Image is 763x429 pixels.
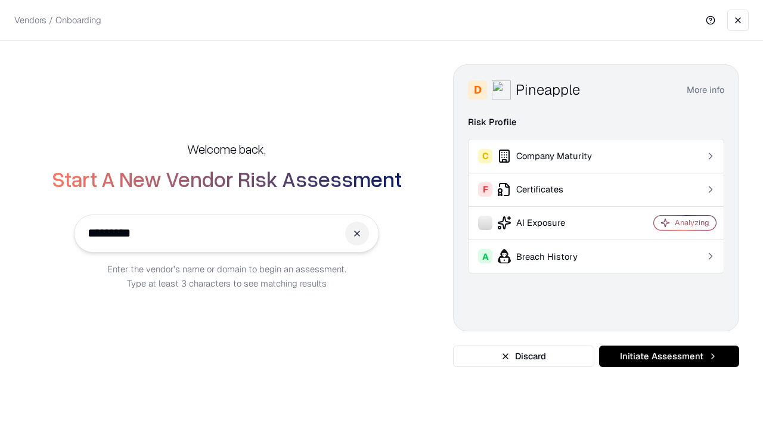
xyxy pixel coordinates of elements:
[468,115,724,129] div: Risk Profile
[599,346,739,367] button: Initiate Assessment
[107,262,346,291] p: Enter the vendor’s name or domain to begin an assessment. Type at least 3 characters to see match...
[478,182,492,197] div: F
[516,80,580,100] div: Pineapple
[468,80,487,100] div: D
[52,167,402,191] h2: Start A New Vendor Risk Assessment
[478,182,620,197] div: Certificates
[687,79,724,101] button: More info
[492,80,511,100] img: Pineapple
[478,216,620,230] div: AI Exposure
[187,141,266,157] h5: Welcome back,
[14,14,101,26] p: Vendors / Onboarding
[478,249,620,263] div: Breach History
[675,217,709,228] div: Analyzing
[478,149,620,163] div: Company Maturity
[453,346,594,367] button: Discard
[478,249,492,263] div: A
[478,149,492,163] div: C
